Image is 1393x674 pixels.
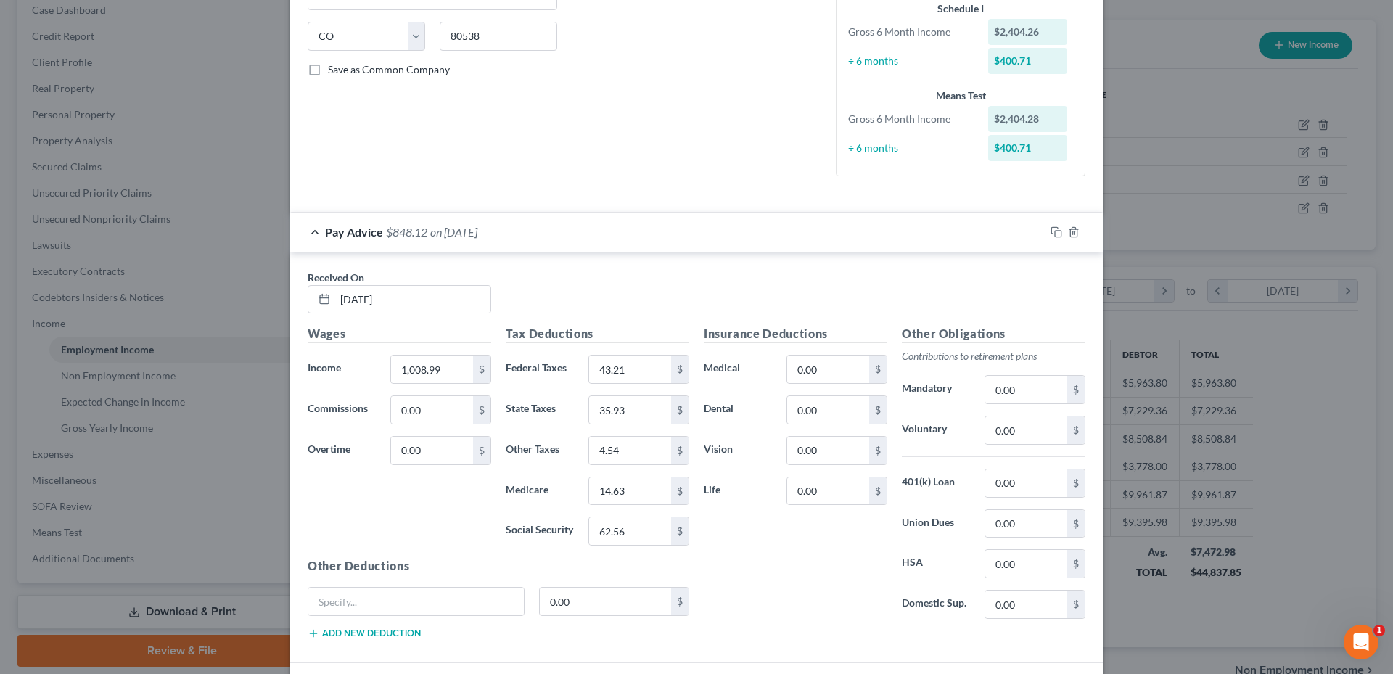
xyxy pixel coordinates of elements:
div: ÷ 6 months [841,54,981,68]
input: Specify... [308,588,524,615]
div: Schedule I [848,1,1073,16]
h5: Other Deductions [308,557,689,575]
label: Mandatory [895,375,977,404]
input: 0.00 [391,396,473,424]
label: 401(k) Loan [895,469,977,498]
span: on [DATE] [430,225,477,239]
div: $ [473,437,490,464]
p: Contributions to retirement plans [902,349,1085,363]
input: 0.00 [540,588,672,615]
div: Gross 6 Month Income [841,112,981,126]
label: Federal Taxes [498,355,581,384]
h5: Wages [308,325,491,343]
label: Domestic Sup. [895,590,977,619]
input: 0.00 [589,437,671,464]
input: 0.00 [787,396,869,424]
input: 0.00 [985,376,1067,403]
label: Dental [696,395,779,424]
div: $2,404.28 [988,106,1068,132]
input: 0.00 [787,477,869,505]
span: $848.12 [386,225,427,239]
div: $ [1067,376,1085,403]
div: $ [671,588,689,615]
span: Income [308,361,341,374]
div: $ [671,477,689,505]
div: $ [869,437,887,464]
div: $ [671,396,689,424]
div: $ [1067,510,1085,538]
label: Commissions [300,395,383,424]
label: Other Taxes [498,436,581,465]
input: 0.00 [391,356,473,383]
div: $400.71 [988,48,1068,74]
div: $ [671,517,689,545]
input: 0.00 [391,437,473,464]
div: $ [869,477,887,505]
div: ÷ 6 months [841,141,981,155]
div: $2,404.26 [988,19,1068,45]
div: $400.71 [988,135,1068,161]
div: $ [869,356,887,383]
input: 0.00 [787,437,869,464]
label: Union Dues [895,509,977,538]
div: $ [473,356,490,383]
label: State Taxes [498,395,581,424]
label: Medicare [498,477,581,506]
label: Vision [696,436,779,465]
input: 0.00 [985,591,1067,618]
input: 0.00 [589,477,671,505]
input: 0.00 [985,469,1067,497]
input: 0.00 [589,396,671,424]
div: $ [1067,469,1085,497]
h5: Other Obligations [902,325,1085,343]
input: 0.00 [985,416,1067,444]
span: Save as Common Company [328,63,450,75]
span: 1 [1373,625,1385,636]
input: Enter zip... [440,22,557,51]
div: $ [869,396,887,424]
div: $ [671,356,689,383]
label: HSA [895,549,977,578]
div: $ [1067,416,1085,444]
iframe: Intercom live chat [1344,625,1378,659]
button: Add new deduction [308,628,421,639]
h5: Insurance Deductions [704,325,887,343]
input: 0.00 [787,356,869,383]
span: Received On [308,271,364,284]
div: $ [671,437,689,464]
input: 0.00 [985,550,1067,578]
label: Overtime [300,436,383,465]
label: Voluntary [895,416,977,445]
label: Life [696,477,779,506]
h5: Tax Deductions [506,325,689,343]
input: 0.00 [589,517,671,545]
div: $ [473,396,490,424]
div: $ [1067,591,1085,618]
div: $ [1067,550,1085,578]
input: MM/DD/YYYY [335,286,490,313]
div: Means Test [848,89,1073,103]
input: 0.00 [985,510,1067,538]
label: Social Security [498,517,581,546]
input: 0.00 [589,356,671,383]
div: Gross 6 Month Income [841,25,981,39]
label: Medical [696,355,779,384]
span: Pay Advice [325,225,383,239]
